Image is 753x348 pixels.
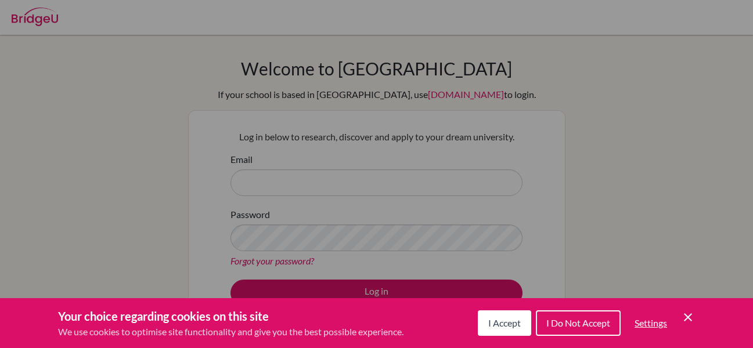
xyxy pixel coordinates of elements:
span: I Accept [488,317,521,328]
span: Settings [635,317,667,328]
button: Save and close [681,310,695,324]
button: Settings [625,311,676,335]
h3: Your choice regarding cookies on this site [58,307,403,325]
span: I Do Not Accept [546,317,610,328]
p: We use cookies to optimise site functionality and give you the best possible experience. [58,325,403,339]
button: I Do Not Accept [536,310,621,336]
button: I Accept [478,310,531,336]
